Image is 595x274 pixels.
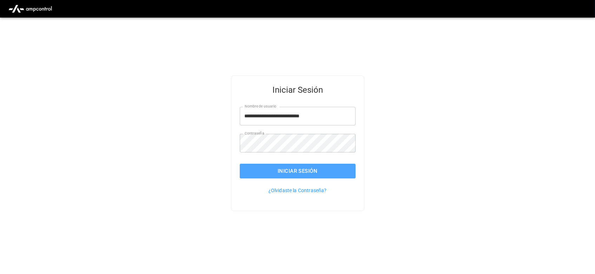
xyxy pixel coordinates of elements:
[245,131,264,136] label: Contraseña
[240,164,356,178] button: Iniciar Sesión
[240,187,356,194] p: ¿Olvidaste la Contraseña?
[240,84,356,96] h5: Iniciar Sesión
[6,2,55,15] img: ampcontrol.io logo
[245,104,276,109] label: Nombre de usuario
